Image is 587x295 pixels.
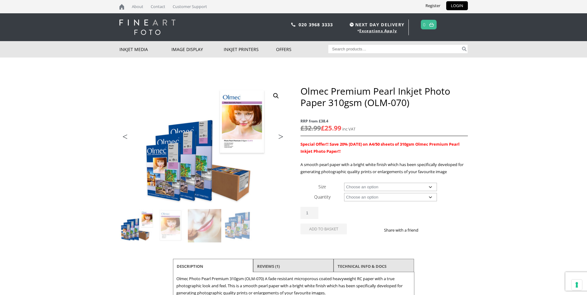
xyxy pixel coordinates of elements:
a: 020 3968 3333 [299,22,333,28]
span: NEXT DAY DELIVERY [348,21,404,28]
img: Olmec Premium Pearl Inkjet Photo Paper 310gsm (OLM-070) - Image 4 [222,209,255,242]
a: Inkjet Media [119,41,172,58]
a: Reviews (1) [257,261,280,272]
a: TECHNICAL INFO & DOCS [338,261,386,272]
img: phone.svg [291,23,296,27]
a: 0 [423,20,426,29]
input: Product quantity [300,207,318,219]
a: Exceptions Apply [359,28,397,33]
input: Search products… [328,45,461,53]
img: time.svg [350,23,354,27]
img: logo-white.svg [119,19,175,35]
bdi: 25.99 [321,124,341,132]
img: Olmec Premium Pearl Inkjet Photo Paper 310gsm (OLM-070) - Image 5 [120,243,153,276]
span: £ [300,124,304,132]
a: Inkjet Printers [224,41,276,58]
label: Quantity [314,194,330,200]
bdi: 32.99 [300,124,321,132]
button: Add to basket [300,224,347,234]
a: View full-screen image gallery [270,90,282,101]
a: Register [421,1,445,10]
button: Search [461,45,468,53]
a: Description [177,261,203,272]
img: Olmec Premium Pearl Inkjet Photo Paper 310gsm (OLM-070) - Image 2 [154,209,187,242]
img: facebook sharing button [426,228,431,233]
img: Olmec Premium Pearl Inkjet Photo Paper 310gsm (OLM-070) [120,209,153,242]
a: Image Display [171,41,224,58]
button: Your consent preferences for tracking technologies [572,280,582,290]
img: twitter sharing button [433,228,438,233]
img: email sharing button [441,228,446,233]
a: Offers [276,41,328,58]
img: Olmec Premium Pearl Inkjet Photo Paper 310gsm (OLM-070) - Image 3 [188,209,221,242]
span: RRP from £38.4 [300,118,468,125]
h1: Olmec Premium Pearl Inkjet Photo Paper 310gsm (OLM-070) [300,85,468,108]
img: basket.svg [429,23,434,27]
p: Share with a friend [384,227,426,234]
strong: Special Offer!! Save 20% [DATE] on A4/50 sheets of 310gsm Olmec Premium Pearl Inkjet Photo Paper!! [300,141,460,154]
p: A smooth pearl paper with a bright white finish which has been specifically developed for generat... [300,161,468,175]
label: Size [318,184,326,190]
span: £ [321,124,325,132]
a: LOGIN [446,1,468,10]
